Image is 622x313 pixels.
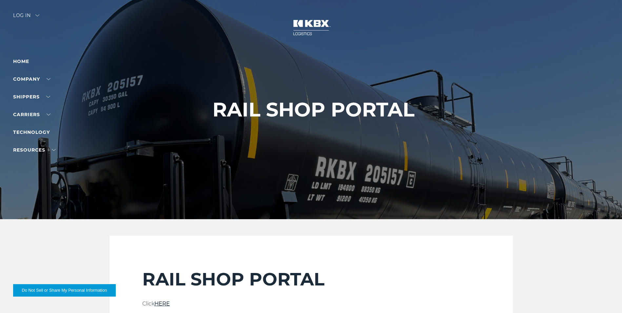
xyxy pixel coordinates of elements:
a: RESOURCES [13,147,56,153]
div: Log in [13,13,39,23]
a: Company [13,76,50,82]
h1: RAIL SHOP PORTAL [212,98,414,121]
h2: RAIL SHOP PORTAL [142,268,480,290]
a: Home [13,58,29,64]
a: SHIPPERS [13,94,50,100]
a: Technology [13,129,50,135]
img: arrow [35,14,39,16]
a: Carriers [13,112,50,117]
img: kbx logo [287,13,336,42]
button: Do Not Sell or Share My Personal Information [13,284,116,297]
a: HERE [154,301,170,307]
p: Click [142,300,480,308]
